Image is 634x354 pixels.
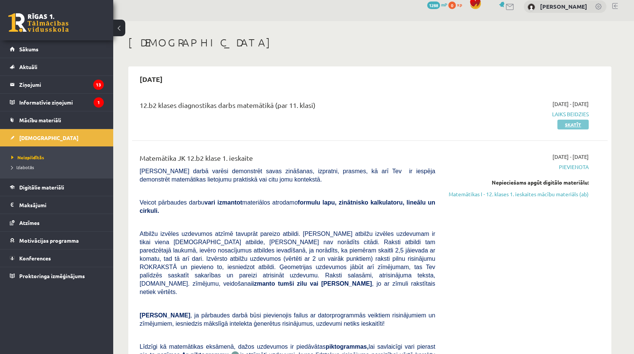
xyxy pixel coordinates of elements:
[19,63,37,70] span: Aktuāli
[8,13,69,32] a: Rīgas 1. Tālmācības vidusskola
[132,70,170,88] h2: [DATE]
[448,2,466,8] a: 0 xp
[140,231,435,295] span: Atbilžu izvēles uzdevumos atzīmē tavuprāt pareizo atbildi. [PERSON_NAME] atbilžu izvēles uzdevuma...
[552,153,589,161] span: [DATE] - [DATE]
[19,184,64,191] span: Digitālie materiāli
[128,36,611,49] h1: [DEMOGRAPHIC_DATA]
[540,3,587,10] a: [PERSON_NAME]
[10,40,104,58] a: Sākums
[446,163,589,171] span: Pievienota
[140,100,435,114] div: 12.b2 klases diagnostikas darbs matemātikā (par 11. klasi)
[10,111,104,129] a: Mācību materiāli
[19,255,51,262] span: Konferences
[10,196,104,214] a: Maksājumi
[19,134,78,141] span: [DEMOGRAPHIC_DATA]
[10,58,104,75] a: Aktuāli
[11,164,34,170] span: Izlabotās
[278,280,372,287] b: tumši zilu vai [PERSON_NAME]
[140,199,435,214] span: Veicot pārbaudes darbu materiālos atrodamo
[10,179,104,196] a: Digitālie materiāli
[19,76,104,93] legend: Ziņojumi
[427,2,447,8] a: 1288 mP
[528,3,535,11] img: Markuss Kimerāls
[448,2,456,9] span: 0
[205,199,242,206] b: vari izmantot
[94,97,104,108] i: 1
[10,129,104,146] a: [DEMOGRAPHIC_DATA]
[140,153,435,167] div: Matemātika JK 12.b2 klase 1. ieskaite
[19,272,85,279] span: Proktoringa izmēģinājums
[19,46,38,52] span: Sākums
[441,2,447,8] span: mP
[140,312,190,319] span: [PERSON_NAME]
[10,76,104,93] a: Ziņojumi13
[552,100,589,108] span: [DATE] - [DATE]
[11,164,106,171] a: Izlabotās
[11,154,106,161] a: Neizpildītās
[10,267,104,285] a: Proktoringa izmēģinājums
[427,2,440,9] span: 1288
[10,232,104,249] a: Motivācijas programma
[446,190,589,198] a: Matemātikas I - 12. klases 1. ieskaites mācību materiāls (ab)
[457,2,462,8] span: xp
[19,219,40,226] span: Atzīmes
[326,343,369,350] b: piktogrammas,
[11,154,44,160] span: Neizpildītās
[19,117,61,123] span: Mācību materiāli
[19,237,79,244] span: Motivācijas programma
[557,120,589,129] a: Skatīt
[140,199,435,214] b: formulu lapu, zinātnisko kalkulatoru, lineālu un cirkuli.
[93,80,104,90] i: 13
[446,110,589,118] span: Laiks beidzies
[19,196,104,214] legend: Maksājumi
[140,168,435,183] span: [PERSON_NAME] darbā varēsi demonstrēt savas zināšanas, izpratni, prasmes, kā arī Tev ir iespēja d...
[10,94,104,111] a: Informatīvie ziņojumi1
[10,214,104,231] a: Atzīmes
[140,312,435,327] span: , ja pārbaudes darbā būsi pievienojis failus ar datorprogrammās veiktiem risinājumiem un zīmējumi...
[446,179,589,186] div: Nepieciešams apgūt digitālo materiālu:
[252,280,275,287] b: izmanto
[19,94,104,111] legend: Informatīvie ziņojumi
[10,249,104,267] a: Konferences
